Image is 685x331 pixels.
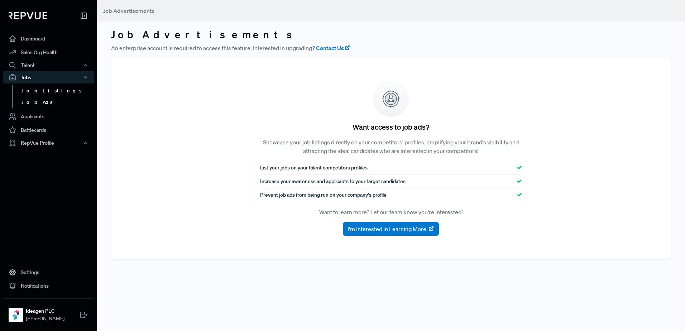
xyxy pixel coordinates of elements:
a: Settings [3,265,94,279]
a: Contact Us [316,44,350,52]
span: Increase your awareness and applicants to your target candidates [260,178,406,185]
img: Ideagen PLC [10,309,21,321]
h3: Job Advertisements [111,29,671,41]
strong: Ideagen PLC [26,307,64,315]
button: Talent [3,59,94,71]
p: Want to learn more? Let our team know you're interested! [254,208,528,216]
a: Battlecards [3,123,94,137]
h5: Want access to job ads? [353,123,429,131]
span: [PERSON_NAME] [26,315,64,322]
img: RepVue [9,12,47,19]
a: Ideagen PLCIdeagen PLC[PERSON_NAME] [3,298,94,325]
a: Applicants [3,110,94,123]
span: Job Advertisements [103,7,154,14]
p: An enterprise account is required to access this feature. Interested in upgrading? [111,44,671,52]
a: Job Listings [13,85,104,97]
a: Job Ads [13,97,104,108]
a: Dashboard [3,32,94,45]
button: Jobs [3,71,94,83]
span: I'm Interested in Learning More [348,225,426,233]
button: RepVue Profile [3,137,94,149]
p: Showcase your job listings directly on your competitors' profiles, amplifying your brand's visibi... [254,138,528,155]
span: List your jobs on your talent competitors profiles [260,164,368,172]
a: Notifications [3,279,94,293]
a: Sales Org Health [3,45,94,59]
span: Prevent job ads from being run on your company's profile [260,191,387,199]
button: I'm Interested in Learning More [343,222,439,236]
